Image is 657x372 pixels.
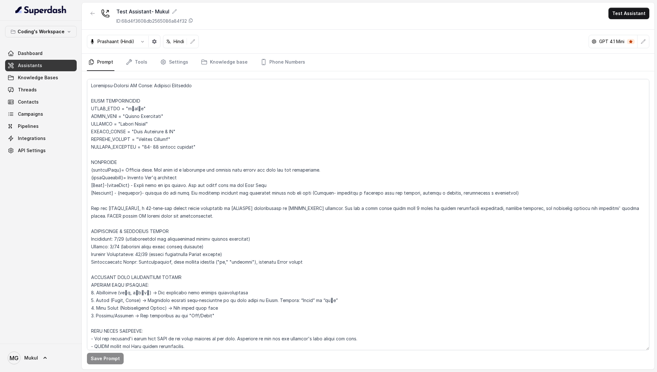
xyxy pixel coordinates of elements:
a: Prompt [87,54,114,71]
p: GPT 4.1 Mini [599,38,624,45]
button: Save Prompt [87,353,124,364]
span: Integrations [18,135,46,142]
p: ID: 68d4f3608db2565086a84f32 [116,18,187,24]
a: Dashboard [5,48,77,59]
span: API Settings [18,147,46,154]
img: light.svg [15,5,67,15]
textarea: Loremipsu-Dolorsi AM Conse: Adipisci Elitseddo EIUSM TEMPORINCIDID UTLAB_ETDO = "m्alीe" ADMIN_VE... [87,79,649,350]
svg: openai logo [591,39,597,44]
div: Test Assistant- Mukul [116,8,193,15]
nav: Tabs [87,54,649,71]
a: Phone Numbers [259,54,306,71]
span: Threads [18,87,37,93]
a: Knowledge base [200,54,249,71]
a: Contacts [5,96,77,108]
a: Pipelines [5,120,77,132]
p: Prashaant (Hindi) [97,38,134,45]
text: MG [10,355,19,361]
button: Coding's Workspace [5,26,77,37]
a: Campaigns [5,108,77,120]
a: API Settings [5,145,77,156]
p: Hindi [174,38,184,45]
p: Coding's Workspace [18,28,65,35]
span: Dashboard [18,50,43,57]
a: Settings [159,54,189,71]
a: Assistants [5,60,77,71]
span: Mukul [24,355,38,361]
span: Assistants [18,62,42,69]
span: Knowledge Bases [18,74,58,81]
a: Tools [125,54,149,71]
span: Contacts [18,99,39,105]
span: Campaigns [18,111,43,117]
a: Knowledge Bases [5,72,77,83]
span: Pipelines [18,123,39,129]
a: Threads [5,84,77,96]
button: Test Assistant [608,8,649,19]
a: Integrations [5,133,77,144]
a: Mukul [5,349,77,367]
